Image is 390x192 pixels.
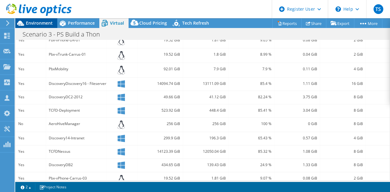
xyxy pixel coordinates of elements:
[186,80,226,87] div: 13111.09 GiB
[335,6,341,12] svg: \n
[277,175,317,182] div: 0.08 GiB
[277,66,317,72] div: 0.11 GiB
[18,162,43,168] div: Yes
[323,175,363,182] div: 2 GiB
[20,31,109,38] h1: Scenario 3 - PS Build a Thon
[277,135,317,141] div: 0.57 GiB
[277,107,317,114] div: 3.04 GiB
[277,37,317,44] div: 0.08 GiB
[18,66,43,72] div: Yes
[272,19,302,28] a: Reports
[186,107,226,114] div: 448.4 GiB
[277,120,317,127] div: 0 GiB
[140,80,180,87] div: 14094.74 GiB
[277,94,317,100] div: 3.75 GiB
[232,51,271,58] div: 8.99 %
[277,51,317,58] div: 0.04 GiB
[323,107,363,114] div: 8 GiB
[110,20,124,26] span: Virtual
[186,94,226,100] div: 41.12 GiB
[68,20,95,26] span: Performance
[16,183,35,191] a: 2
[232,37,271,44] div: 9.05 %
[323,80,363,87] div: 16 GiB
[140,37,180,44] div: 19.52 GiB
[140,148,180,155] div: 14123.39 GiB
[277,162,317,168] div: 1.33 GiB
[49,120,104,127] div: AeroHiveManager
[232,120,271,127] div: 100 %
[186,120,226,127] div: 256 GiB
[18,148,43,155] div: Yes
[49,80,104,87] div: DiscoveryDiscovery16 - Fileserver
[186,135,226,141] div: 196.3 GiB
[277,148,317,155] div: 1.08 GiB
[323,135,363,141] div: 4 GiB
[18,80,43,87] div: Yes
[140,107,180,114] div: 523.92 GiB
[232,162,271,168] div: 24.9 %
[49,107,104,114] div: TCFD-Deployment
[49,135,104,141] div: Discovery14-Intranet
[232,175,271,182] div: 9.07 %
[232,80,271,87] div: 85.4 %
[140,66,180,72] div: 92.01 GiB
[49,66,104,72] div: PbxMobility
[18,37,43,44] div: Yes
[140,175,180,182] div: 19.52 GiB
[18,135,43,141] div: Yes
[49,94,104,100] div: DiscoveryDC2-2012
[49,148,104,155] div: TCFDNessus
[323,66,363,72] div: 4 GiB
[326,19,354,28] a: Export
[18,175,43,182] div: Yes
[186,175,226,182] div: 1.81 GiB
[49,162,104,168] div: DiscoveryDB2
[323,51,363,58] div: 2 GiB
[301,19,326,28] a: Share
[323,94,363,100] div: 8 GiB
[323,148,363,155] div: 8 GiB
[182,20,209,26] span: Tech Refresh
[232,94,271,100] div: 82.24 %
[323,120,363,127] div: 8 GiB
[232,107,271,114] div: 85.41 %
[35,183,71,191] a: Project Notes
[186,148,226,155] div: 12050.04 GiB
[140,135,180,141] div: 299.9 GiB
[186,162,226,168] div: 139.43 GiB
[49,37,104,44] div: Pbx-vPhone-DR-01
[26,20,53,26] span: Environment
[140,51,180,58] div: 19.52 GiB
[323,162,363,168] div: 8 GiB
[49,175,104,182] div: Pbx-vPhone-Carrus-03
[139,20,167,26] span: Cloud Pricing
[277,80,317,87] div: 1.11 GiB
[323,37,363,44] div: 2 GiB
[49,51,104,58] div: Pbx-vTrunk-Carrus-01
[186,51,226,58] div: 1.8 GiB
[186,66,226,72] div: 7.9 GiB
[354,19,382,28] a: More
[232,135,271,141] div: 65.43 %
[18,94,43,100] div: Yes
[140,162,180,168] div: 434.65 GiB
[232,148,271,155] div: 85.32 %
[186,37,226,44] div: 1.81 GiB
[232,66,271,72] div: 7.9 %
[140,94,180,100] div: 49.66 GiB
[18,107,43,114] div: Yes
[374,4,383,14] span: TS
[18,120,43,127] div: No
[18,51,43,58] div: Yes
[140,120,180,127] div: 256 GiB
